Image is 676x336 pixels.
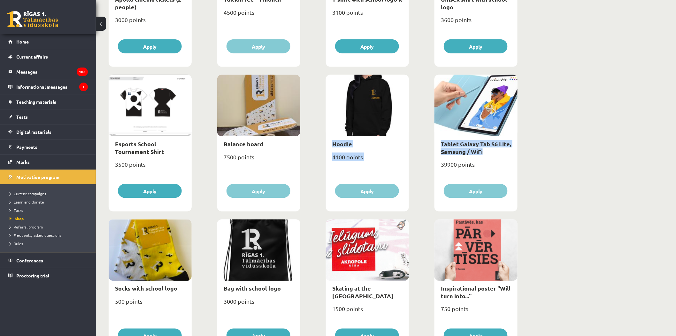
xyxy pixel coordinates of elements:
font: Apply [143,188,157,195]
a: Tests [8,109,88,124]
a: Balance board [224,140,263,148]
a: Skating at the [GEOGRAPHIC_DATA] [332,285,393,300]
font: Referral program [14,224,43,229]
font: 500 points [115,298,142,305]
font: Apply [360,188,374,195]
font: 7500 points [224,154,254,160]
font: Frequently asked questions [14,233,61,238]
font: Apply [469,188,482,195]
a: Current campaigns [10,191,89,196]
font: Conferences [16,258,43,263]
font: Apply [252,43,265,50]
button: Apply [335,184,399,198]
a: Rules [10,241,89,246]
button: Apply [444,39,508,54]
button: Apply [118,39,182,54]
button: Apply [444,184,508,198]
font: 103 [79,69,86,74]
a: Frequently asked questions [10,232,89,238]
font: 3000 points [115,16,146,23]
a: Learn and donate [10,199,89,205]
a: Current affairs [8,49,88,64]
font: Learn and donate [14,199,44,204]
a: Hoodie [332,140,352,148]
font: Digital materials [16,129,51,135]
a: Teaching materials [8,94,88,109]
img: Popular item [395,220,409,230]
a: Messages103 [8,64,88,79]
font: 3500 points [115,161,146,168]
a: Inspirational poster "Will turn into..." [441,285,511,300]
a: Informational messages1 [8,79,88,94]
a: Marks [8,155,88,169]
font: 3100 points [332,9,363,16]
a: Tablet Galaxy Tab S6 Lite, Samsung / WiFi [441,140,511,155]
font: 1500 points [332,306,363,312]
a: Conferences [8,253,88,268]
font: Apply [143,43,157,50]
a: Referral program [10,224,89,230]
font: 4500 points [224,9,254,16]
font: Motivation program [16,174,59,180]
a: Bag with school logo [224,285,281,292]
a: Tasks [10,207,89,213]
font: Apply [252,188,265,195]
font: Apply [360,43,374,50]
font: Tasks [14,208,23,213]
font: Marks [16,159,30,165]
font: Current affairs [16,54,48,60]
font: 3000 points [224,298,254,305]
a: Socks with school logo [115,285,177,292]
a: Motivation program [8,170,88,184]
a: Home [8,34,88,49]
font: Messages [16,69,37,75]
font: 4100 points [332,154,363,160]
button: Apply [335,39,399,54]
font: Tests [16,114,28,120]
font: 750 points [441,306,468,312]
font: Rules [14,241,23,246]
button: Apply [118,184,182,198]
font: Payments [16,144,37,150]
font: Home [16,39,29,44]
font: 3600 points [441,16,472,23]
font: Shop [15,216,24,221]
font: Current campaigns [14,191,46,196]
a: Riga 1st Distance Learning Secondary School [7,11,58,27]
a: Proctoring trial [8,268,88,283]
font: Apply [469,43,482,50]
a: Digital materials [8,124,88,139]
font: Informational messages [16,84,67,90]
a: Shop [10,216,89,221]
font: Proctoring trial [16,273,49,278]
a: Esports School Tournament Shirt [115,140,164,155]
button: Apply [227,184,290,198]
button: Apply [227,39,290,54]
font: 39900 points [441,161,475,168]
font: Teaching materials [16,99,56,105]
font: 1 [82,84,85,89]
a: Payments [8,140,88,154]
